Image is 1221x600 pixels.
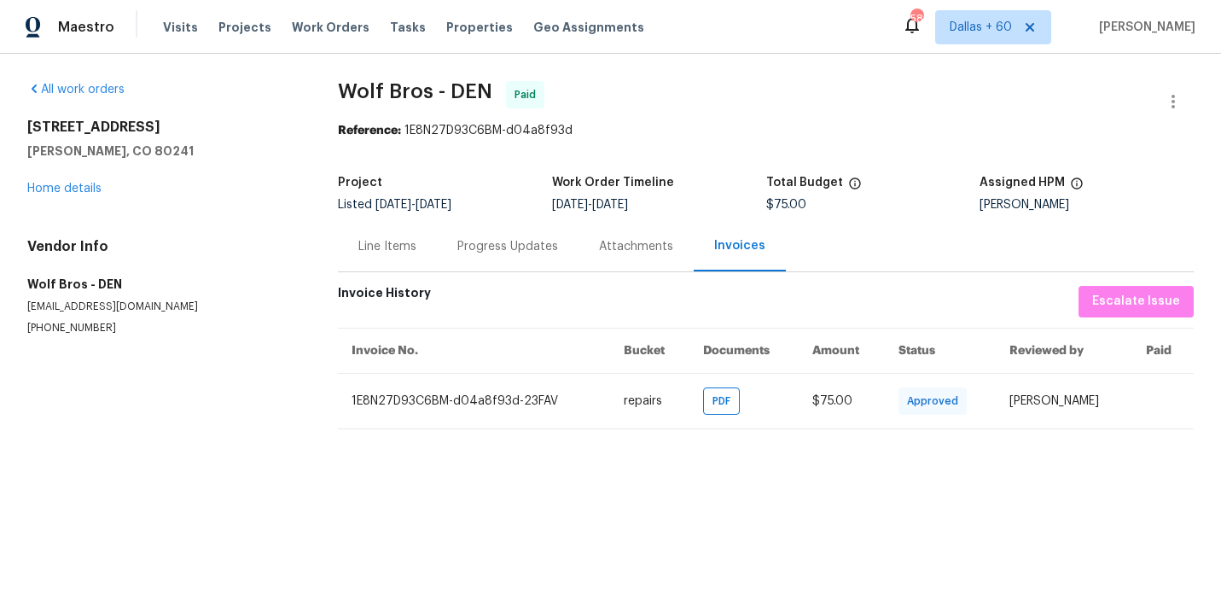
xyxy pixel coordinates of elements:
[950,19,1012,36] span: Dallas + 60
[27,84,125,96] a: All work orders
[1079,286,1194,317] button: Escalate Issue
[338,373,610,428] td: 1E8N27D93C6BM-d04a8f93d-23FAV
[338,177,382,189] h5: Project
[338,122,1194,139] div: 1E8N27D93C6BM-d04a8f93d
[27,276,297,293] h5: Wolf Bros - DEN
[515,86,543,103] span: Paid
[592,199,628,211] span: [DATE]
[996,328,1131,373] th: Reviewed by
[27,238,297,255] h4: Vendor Info
[27,300,297,314] p: [EMAIL_ADDRESS][DOMAIN_NAME]
[766,177,843,189] h5: Total Budget
[375,199,411,211] span: [DATE]
[689,328,799,373] th: Documents
[338,286,431,309] h6: Invoice History
[1092,19,1195,36] span: [PERSON_NAME]
[375,199,451,211] span: -
[885,328,996,373] th: Status
[416,199,451,211] span: [DATE]
[163,19,198,36] span: Visits
[599,238,673,255] div: Attachments
[358,238,416,255] div: Line Items
[552,199,588,211] span: [DATE]
[27,321,297,335] p: [PHONE_NUMBER]
[907,393,965,410] span: Approved
[552,177,674,189] h5: Work Order Timeline
[980,199,1194,211] div: [PERSON_NAME]
[910,10,922,27] div: 583
[610,373,689,428] td: repairs
[610,328,689,373] th: Bucket
[338,81,492,102] span: Wolf Bros - DEN
[712,393,737,410] span: PDF
[446,19,513,36] span: Properties
[552,199,628,211] span: -
[1070,177,1084,199] span: The hpm assigned to this work order.
[703,387,740,415] div: PDF
[27,183,102,195] a: Home details
[799,328,885,373] th: Amount
[338,328,610,373] th: Invoice No.
[338,199,451,211] span: Listed
[533,19,644,36] span: Geo Assignments
[218,19,271,36] span: Projects
[848,177,862,199] span: The total cost of line items that have been proposed by Opendoor. This sum includes line items th...
[292,19,369,36] span: Work Orders
[58,19,114,36] span: Maestro
[338,125,401,137] b: Reference:
[390,21,426,33] span: Tasks
[1132,328,1194,373] th: Paid
[980,177,1065,189] h5: Assigned HPM
[812,395,852,407] span: $75.00
[27,119,297,136] h2: [STREET_ADDRESS]
[27,143,297,160] h5: [PERSON_NAME], CO 80241
[766,199,806,211] span: $75.00
[457,238,558,255] div: Progress Updates
[996,373,1131,428] td: [PERSON_NAME]
[714,237,765,254] div: Invoices
[1092,291,1180,312] span: Escalate Issue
